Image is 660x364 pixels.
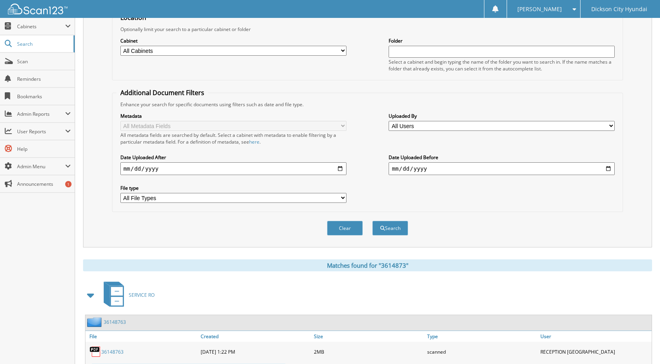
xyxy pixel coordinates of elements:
[620,326,660,364] iframe: Chat Widget
[312,331,425,342] a: Size
[120,37,346,44] label: Cabinet
[17,93,71,100] span: Bookmarks
[517,7,562,12] span: [PERSON_NAME]
[389,154,615,161] label: Date Uploaded Before
[327,221,363,236] button: Clear
[83,259,652,271] div: Matches found for "3614873"
[389,58,615,72] div: Select a cabinet and begin typing the name of the folder you want to search in. If the name match...
[538,344,652,360] div: RECEPTION [GEOGRAPHIC_DATA]
[425,344,538,360] div: scanned
[120,132,346,145] div: All metadata fields are searched by default. Select a cabinet with metadata to enable filtering b...
[312,344,425,360] div: 2MB
[120,154,346,161] label: Date Uploaded After
[89,346,101,358] img: PDF.png
[17,111,65,117] span: Admin Reports
[17,181,71,187] span: Announcements
[17,146,71,152] span: Help
[389,162,615,175] input: end
[372,221,408,236] button: Search
[17,163,65,170] span: Admin Menu
[87,317,104,327] img: folder2.png
[65,181,72,187] div: 1
[249,138,259,145] a: here
[199,331,312,342] a: Created
[17,58,71,65] span: Scan
[116,88,208,97] legend: Additional Document Filters
[116,101,619,108] div: Enhance your search for specific documents using filters such as date and file type.
[129,292,155,298] span: SERVICE RO
[591,7,647,12] span: Dickson City Hyundai
[120,113,346,119] label: Metadata
[120,162,346,175] input: start
[389,37,615,44] label: Folder
[99,279,155,311] a: SERVICE RO
[17,128,65,135] span: User Reports
[101,348,124,355] a: 36148763
[17,76,71,82] span: Reminders
[116,26,619,33] div: Optionally limit your search to a particular cabinet or folder
[425,331,538,342] a: Type
[538,331,652,342] a: User
[104,319,126,325] a: 36148763
[8,4,68,14] img: scan123-logo-white.svg
[199,344,312,360] div: [DATE] 1:22 PM
[17,41,70,47] span: Search
[120,185,346,191] label: File type
[17,23,65,30] span: Cabinets
[389,113,615,119] label: Uploaded By
[85,331,199,342] a: File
